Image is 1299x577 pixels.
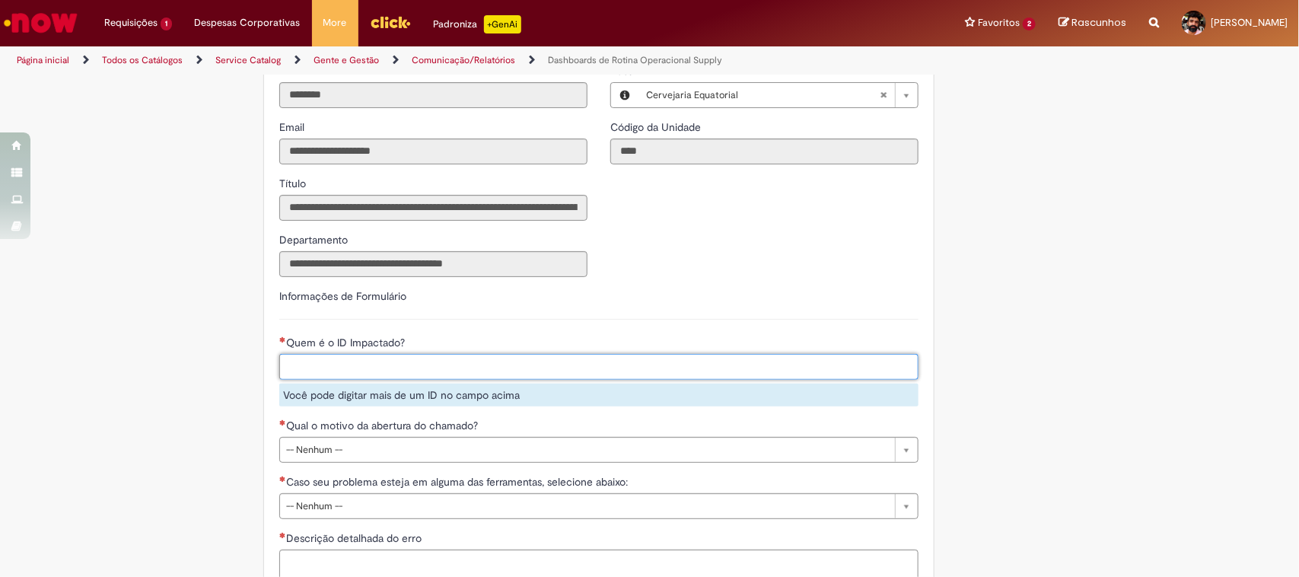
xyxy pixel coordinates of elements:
label: Somente leitura - Título [279,176,309,191]
span: Somente leitura - Título [279,177,309,190]
div: Padroniza [434,15,521,33]
span: Requisições [104,15,158,30]
span: Somente leitura - Código da Unidade [610,120,704,134]
p: +GenAi [484,15,521,33]
span: -- Nenhum -- [286,438,887,462]
span: Necessários [279,476,286,482]
span: Despesas Corporativas [195,15,301,30]
a: Rascunhos [1059,16,1126,30]
span: Somente leitura - Departamento [279,233,351,247]
a: Todos os Catálogos [102,54,183,66]
span: Necessários [279,419,286,426]
input: Email [279,139,587,164]
span: Somente leitura - ID [279,64,292,78]
span: -- Nenhum -- [286,494,887,518]
span: Necessários [279,336,286,343]
span: 2 [1023,18,1036,30]
span: Local [610,64,639,78]
span: Qual o motivo da abertura do chamado? [286,419,481,432]
span: Descrição detalhada do erro [286,531,425,545]
a: Gente e Gestão [314,54,379,66]
a: Comunicação/Relatórios [412,54,515,66]
input: ID [279,82,587,108]
span: 1 [161,18,172,30]
span: [PERSON_NAME] [1211,16,1288,29]
span: Quem é o ID Impactado? [286,336,408,349]
label: Somente leitura - Código da Unidade [610,120,704,135]
label: Informações de Formulário [279,289,406,303]
button: Local, Visualizar este registro Cervejaria Equatorial [611,83,638,107]
span: Cervejaria Equatorial [646,83,880,107]
img: click_logo_yellow_360x200.png [370,11,411,33]
img: ServiceNow [2,8,80,38]
span: Caso seu problema esteja em alguma das ferramentas, selecione abaixo: [286,475,631,489]
a: Cervejaria EquatorialLimpar campo Local [638,83,918,107]
abbr: Limpar campo Local [872,83,895,107]
input: Departamento [279,251,587,277]
input: Título [279,195,587,221]
a: Service Catalog [215,54,281,66]
span: Rascunhos [1071,15,1126,30]
span: Favoritos [978,15,1020,30]
span: Necessários [279,532,286,538]
a: Dashboards de Rotina Operacional Supply [548,54,722,66]
label: Somente leitura - Email [279,120,307,135]
label: Somente leitura - Departamento [279,232,351,247]
a: Página inicial [17,54,69,66]
span: More [323,15,347,30]
input: Código da Unidade [610,139,919,164]
ul: Trilhas de página [11,46,855,75]
span: Somente leitura - Email [279,120,307,134]
div: Você pode digitar mais de um ID no campo acima [279,384,919,406]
